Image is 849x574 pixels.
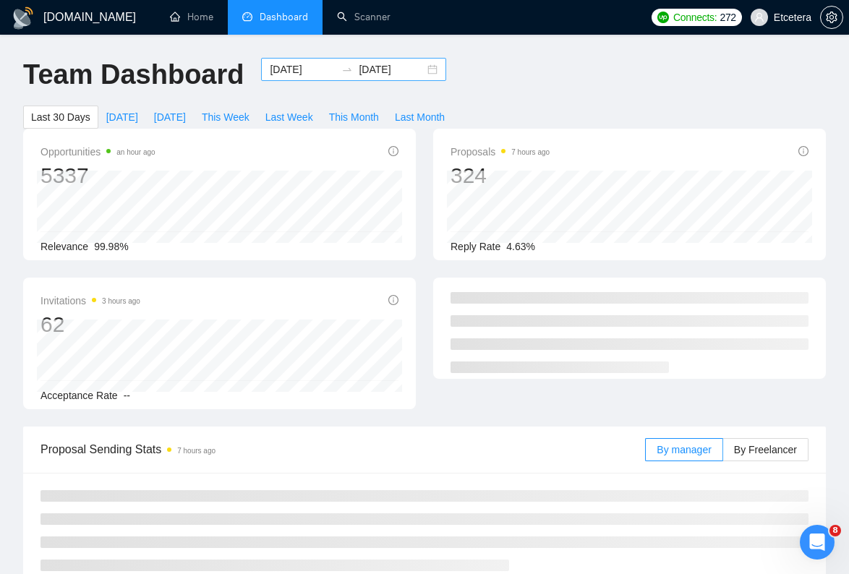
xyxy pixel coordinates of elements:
button: [DATE] [98,106,146,129]
span: [DATE] [154,109,186,125]
span: dashboard [242,12,252,22]
span: 4.63% [506,241,535,252]
time: 7 hours ago [177,447,216,455]
span: info-circle [798,146,809,156]
span: This Week [202,109,249,125]
button: Last Week [257,106,321,129]
span: user [754,12,764,22]
span: Reply Rate [451,241,500,252]
span: Proposal Sending Stats [40,440,645,458]
span: to [341,64,353,75]
span: setting [821,12,842,23]
iframe: Intercom live chat [800,525,835,560]
span: [DATE] [106,109,138,125]
div: 5337 [40,162,155,189]
button: Last 30 Days [23,106,98,129]
span: Last Month [395,109,445,125]
time: 7 hours ago [511,148,550,156]
span: Invitations [40,292,140,309]
a: setting [820,12,843,23]
button: This Month [321,106,387,129]
time: 3 hours ago [102,297,140,305]
span: Proposals [451,143,550,160]
h1: Team Dashboard [23,58,244,92]
span: 8 [829,525,841,536]
time: an hour ago [116,148,155,156]
span: Last 30 Days [31,109,90,125]
span: Dashboard [260,11,308,23]
img: upwork-logo.png [657,12,669,23]
a: searchScanner [337,11,391,23]
span: info-circle [388,295,398,305]
span: Relevance [40,241,88,252]
span: Last Week [265,109,313,125]
span: -- [124,390,130,401]
input: End date [359,61,424,77]
span: Opportunities [40,143,155,160]
input: Start date [270,61,336,77]
span: Acceptance Rate [40,390,118,401]
span: 272 [720,9,735,25]
div: 324 [451,162,550,189]
span: info-circle [388,146,398,156]
span: By Freelancer [734,444,797,455]
span: By manager [657,444,711,455]
span: swap-right [341,64,353,75]
span: 99.98% [94,241,128,252]
button: Last Month [387,106,453,129]
span: This Month [329,109,379,125]
button: setting [820,6,843,29]
button: [DATE] [146,106,194,129]
button: This Week [194,106,257,129]
div: 62 [40,311,140,338]
span: Connects: [673,9,717,25]
a: homeHome [170,11,213,23]
img: logo [12,7,35,30]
